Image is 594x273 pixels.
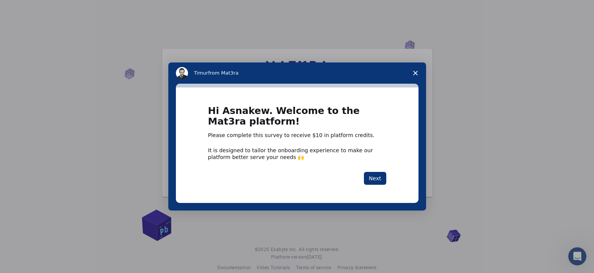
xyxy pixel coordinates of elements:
[208,132,386,139] div: Please complete this survey to receive $10 in platform credits.
[208,106,386,132] h1: Hi Asnakew. Welcome to the Mat3ra platform!
[176,67,188,79] img: Profile image for Timur
[194,70,208,76] span: Timur
[364,172,386,185] button: Next
[405,62,426,84] span: Close survey
[208,147,386,161] div: It is designed to tailor the onboarding experience to make our platform better serve your needs 🙌
[15,5,42,12] span: Support
[208,70,238,76] span: from Mat3ra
